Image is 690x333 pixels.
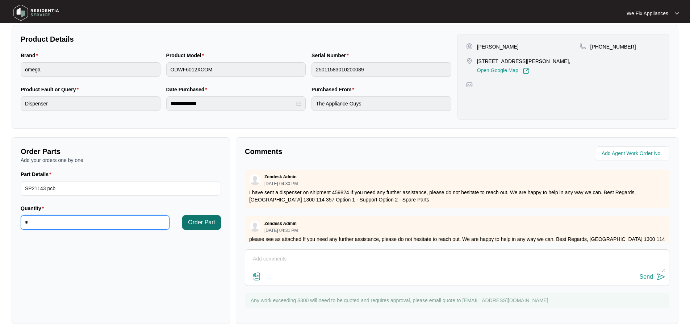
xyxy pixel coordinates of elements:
label: Quantity [21,205,47,212]
input: Part Details [21,181,221,196]
p: Add your orders one by one [21,157,221,164]
label: Product Model [166,52,207,59]
img: map-pin [466,58,473,64]
p: [DATE] 04:30 PM [264,182,298,186]
label: Date Purchased [166,86,210,93]
img: residentia service logo [11,2,62,24]
input: Serial Number [311,62,451,77]
a: Open Google Map [477,68,529,74]
label: Brand [21,52,41,59]
p: Any work exceeding $300 will need to be quoted and requires approval, please email quote to [EMAI... [251,297,666,304]
p: please see as attached If you need any further assistance, please do not hesitate to reach out. W... [249,236,665,250]
p: Zendesk Admin [264,221,297,226]
p: [STREET_ADDRESS][PERSON_NAME], [477,58,570,65]
input: Add Agent Work Order No. [602,149,665,158]
p: [DATE] 04:31 PM [264,228,298,233]
p: Zendesk Admin [264,174,297,180]
img: user-pin [466,43,473,50]
img: user.svg [250,221,260,232]
img: map-pin [580,43,586,50]
p: We Fix Appliances [627,10,668,17]
img: Link-External [523,68,529,74]
p: I have sent a dispenser on shipment 459824 If you need any further assistance, please do not hesi... [249,189,665,203]
input: Product Model [166,62,306,77]
input: Quantity [21,216,169,229]
p: [PHONE_NUMBER] [590,43,636,50]
img: map-pin [466,82,473,88]
input: Product Fault or Query [21,96,160,111]
p: Order Parts [21,146,221,157]
label: Product Fault or Query [21,86,81,93]
input: Brand [21,62,160,77]
p: Product Details [21,34,451,44]
label: Purchased From [311,86,357,93]
label: Part Details [21,171,54,178]
input: Date Purchased [171,100,295,107]
div: Send [640,274,653,280]
img: dropdown arrow [675,12,679,15]
img: user.svg [250,174,260,185]
p: Comments [245,146,452,157]
img: send-icon.svg [657,272,665,281]
button: Send [640,272,665,282]
span: Order Part [188,218,215,227]
button: Order Part [182,215,221,230]
label: Serial Number [311,52,351,59]
img: file-attachment-doc.svg [252,272,261,281]
p: [PERSON_NAME] [477,43,519,50]
input: Purchased From [311,96,451,111]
